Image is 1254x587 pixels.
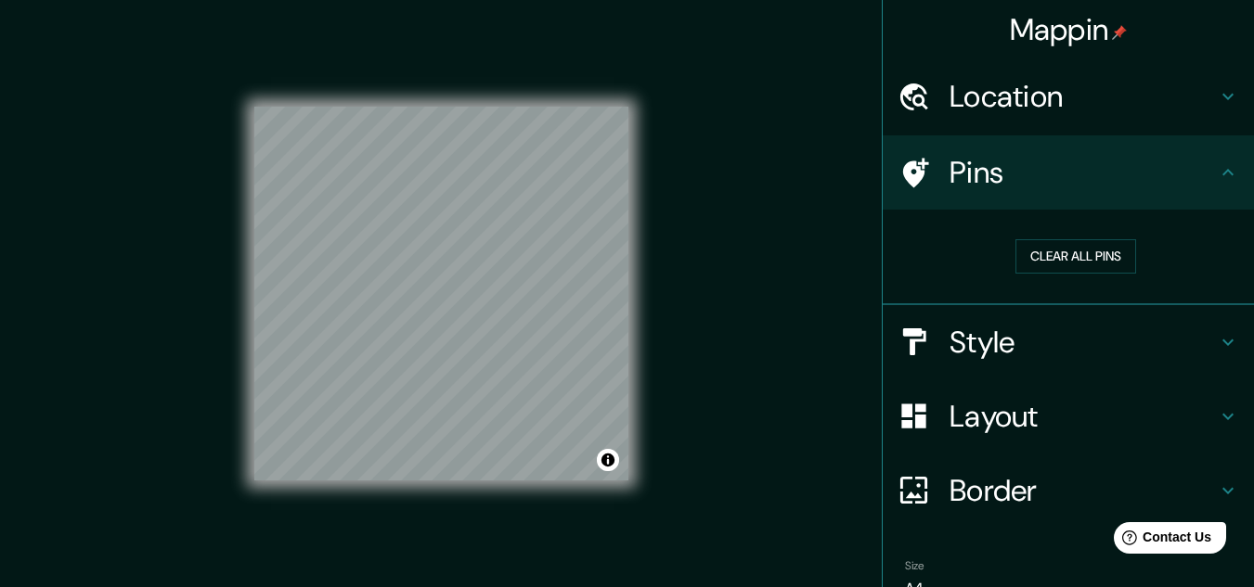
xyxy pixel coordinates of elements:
h4: Border [950,472,1217,509]
h4: Pins [950,154,1217,191]
img: pin-icon.png [1112,25,1127,40]
h4: Location [950,78,1217,115]
h4: Mappin [1010,11,1128,48]
canvas: Map [254,107,628,480]
div: Layout [883,379,1254,453]
button: Toggle attribution [597,449,619,471]
iframe: Help widget launcher [1089,515,1234,567]
label: Size [905,557,924,573]
h4: Style [950,324,1217,361]
button: Clear all pins [1015,239,1136,274]
h4: Layout [950,398,1217,435]
div: Location [883,59,1254,134]
div: Pins [883,135,1254,210]
div: Border [883,453,1254,528]
div: Style [883,305,1254,379]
